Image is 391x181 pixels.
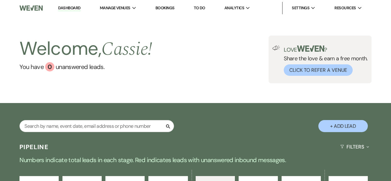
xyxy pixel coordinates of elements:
h2: Welcome, [19,36,152,62]
img: Weven Logo [19,2,42,15]
button: + Add Lead [318,120,368,132]
span: Settings [292,5,309,11]
input: Search by name, event date, email address or phone number [19,120,174,132]
div: Share the love & earn a free month. [280,45,368,76]
a: You have 0 unanswered leads. [19,62,152,71]
p: Love ? [284,45,368,53]
span: Cassie ! [101,35,152,63]
a: Bookings [155,5,175,11]
button: Click to Refer a Venue [284,64,353,76]
a: Dashboard [58,5,80,11]
button: Filters [338,139,372,155]
span: Resources [334,5,356,11]
a: To Do [194,5,205,11]
img: loud-speaker-illustration.svg [272,45,280,50]
h3: Pipeline [19,143,49,151]
img: weven-logo-green.svg [297,45,325,52]
div: 0 [45,62,54,71]
span: Manage Venues [100,5,130,11]
span: Analytics [224,5,244,11]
